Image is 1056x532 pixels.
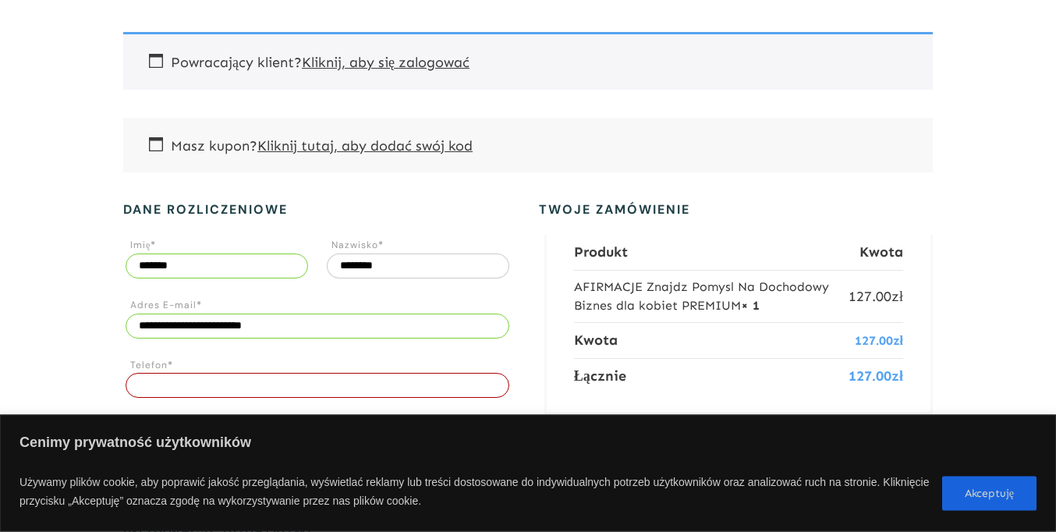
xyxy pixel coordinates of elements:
abbr: required [151,239,156,251]
label: Telefon [130,357,509,374]
label: Imię [130,237,308,254]
a: Kliknij, aby się zalogować [302,54,470,71]
bdi: 127.00 [855,333,903,348]
label: Nazwisko [331,237,509,254]
div: Powracający klient? [123,32,933,89]
h3: Twoje zamówienie [512,200,900,219]
th: Łącznie [574,358,849,394]
p: Cenimy prywatność użytkowników [19,429,1037,459]
div: Masz kupon? [123,118,933,172]
th: Produkt [574,235,849,270]
span: zł [893,333,903,348]
abbr: required [197,299,202,311]
bdi: 127.00 [849,367,903,385]
a: Wpisz swój kod kuponu [257,137,473,154]
h3: Dane rozliczeniowe [123,200,512,219]
span: zł [891,288,903,305]
bdi: 127.00 [849,288,903,305]
span: zł [891,367,903,385]
abbr: required [168,359,173,371]
label: Adres E-mail [130,297,509,314]
button: Akceptuję [942,477,1037,511]
strong: × 1 [741,298,760,313]
th: Kwota [849,235,903,270]
td: AFIRMACJE Znajdz Pomysl Na Dochodowy Biznes dla kobiet PREMIUM [574,270,849,322]
p: Używamy plików cookie, aby poprawić jakość przeglądania, wyświetlać reklamy lub treści dostosowan... [19,469,930,519]
th: Kwota [574,322,849,358]
abbr: required [378,239,384,251]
